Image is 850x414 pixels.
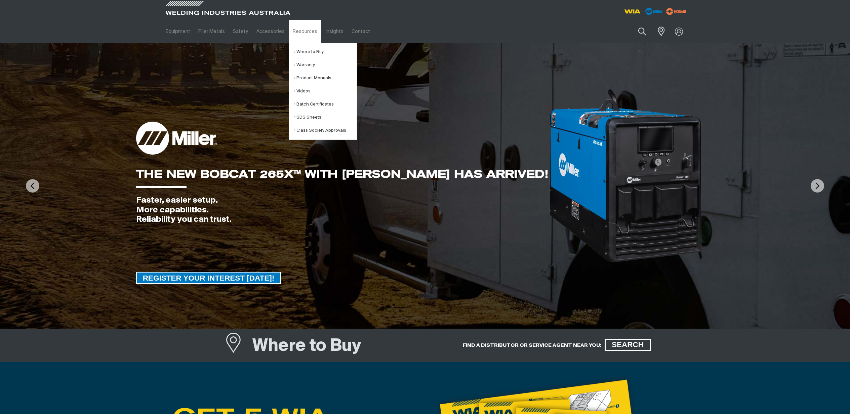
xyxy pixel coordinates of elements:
[137,272,281,284] span: REGISTER YOUR INTEREST [DATE]!
[294,124,357,137] a: Class Society Approvals
[162,20,194,43] a: Equipment
[162,20,557,43] nav: Main
[136,196,548,224] div: Faster, easier setup. More capabilities. Reliability you can trust.
[294,98,357,111] a: Batch Certificates
[289,43,357,140] ul: Resources Submenu
[811,179,824,193] img: NextArrow
[26,179,39,193] img: PrevArrow
[294,85,357,98] a: Videos
[463,342,601,348] h5: FIND A DISTRIBUTOR OR SERVICE AGENT NEAR YOU:
[605,339,651,351] a: SEARCH
[631,24,654,39] button: Search products
[606,339,650,351] span: SEARCH
[252,335,361,357] h1: Where to Buy
[321,20,347,43] a: Insights
[225,335,253,360] a: Where to Buy
[194,20,229,43] a: Filler Metals
[252,20,289,43] a: Accessories
[348,20,374,43] a: Contact
[622,24,653,39] input: Product name or item number...
[229,20,252,43] a: Safety
[294,111,357,124] a: SDS Sheets
[294,45,357,58] a: Where to Buy
[294,58,357,72] a: Warranty
[289,20,321,43] a: Resources
[664,6,689,16] img: miller
[136,169,548,179] div: THE NEW BOBCAT 265X™ WITH [PERSON_NAME] HAS ARRIVED!
[136,272,281,284] a: REGISTER YOUR INTEREST TODAY!
[294,72,357,85] a: Product Manuals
